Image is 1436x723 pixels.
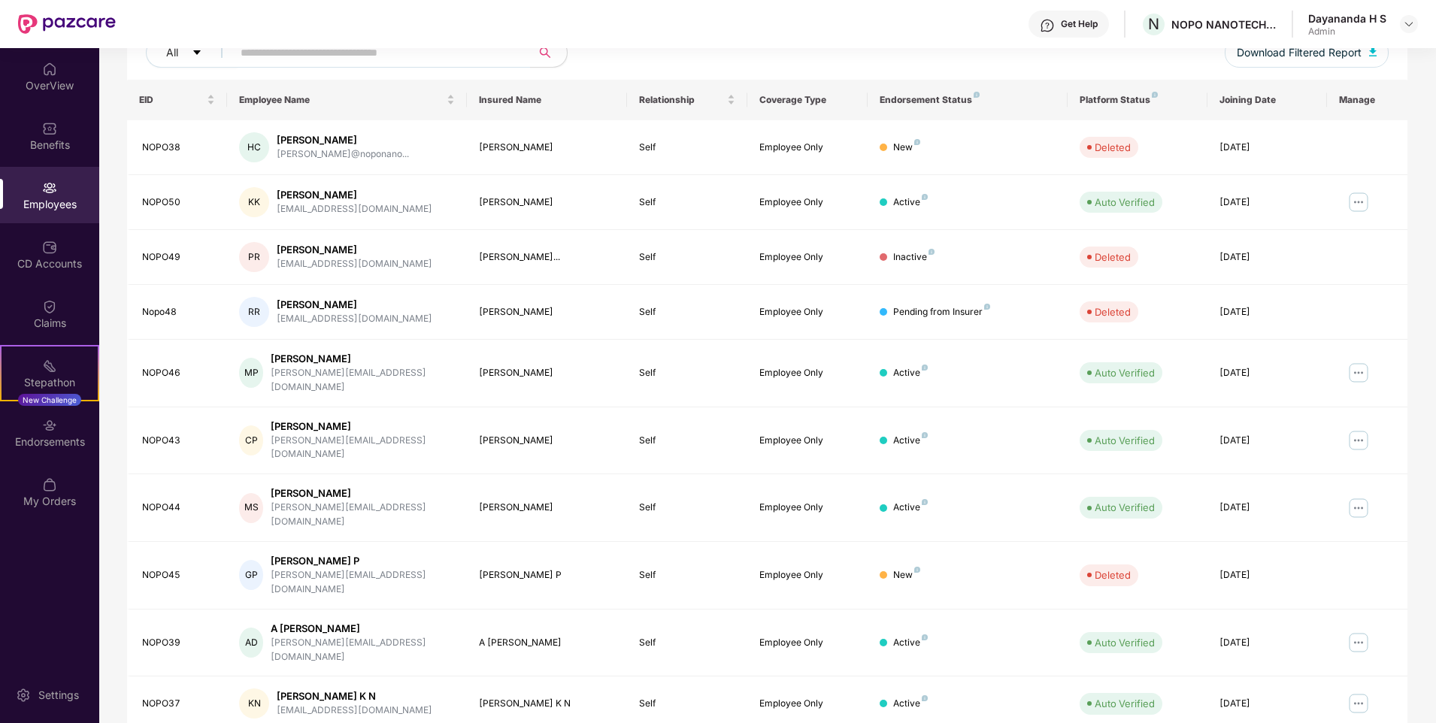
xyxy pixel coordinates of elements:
div: Auto Verified [1095,696,1155,711]
div: Get Help [1061,18,1098,30]
div: [PERSON_NAME] [479,195,615,210]
div: MP [239,358,263,388]
div: Employee Only [759,697,856,711]
img: svg+xml;base64,PHN2ZyB4bWxucz0iaHR0cDovL3d3dy53My5vcmcvMjAwMC9zdmciIHdpZHRoPSI4IiBoZWlnaHQ9IjgiIH... [922,365,928,371]
div: [PERSON_NAME] [271,486,455,501]
div: Active [893,501,928,515]
div: [PERSON_NAME] [277,243,432,257]
div: [EMAIL_ADDRESS][DOMAIN_NAME] [277,257,432,271]
img: manageButton [1347,496,1371,520]
span: Employee Name [239,94,444,106]
div: Self [639,250,735,265]
div: Employee Only [759,250,856,265]
div: KK [239,187,269,217]
img: svg+xml;base64,PHN2ZyB4bWxucz0iaHR0cDovL3d3dy53My5vcmcvMjAwMC9zdmciIHdpZHRoPSI4IiBoZWlnaHQ9IjgiIH... [922,432,928,438]
div: Deleted [1095,250,1131,265]
div: [PERSON_NAME] [277,188,432,202]
div: Nopo48 [142,305,215,319]
div: A [PERSON_NAME] [479,636,615,650]
img: svg+xml;base64,PHN2ZyB4bWxucz0iaHR0cDovL3d3dy53My5vcmcvMjAwMC9zdmciIHdpZHRoPSI4IiBoZWlnaHQ9IjgiIH... [974,92,980,98]
th: Manage [1327,80,1407,120]
div: [PERSON_NAME] [479,434,615,448]
div: Active [893,195,928,210]
img: svg+xml;base64,PHN2ZyB4bWxucz0iaHR0cDovL3d3dy53My5vcmcvMjAwMC9zdmciIHdpZHRoPSI4IiBoZWlnaHQ9IjgiIH... [914,567,920,573]
button: Allcaret-down [146,38,238,68]
span: search [530,47,559,59]
div: [PERSON_NAME] [277,133,409,147]
div: [DATE] [1219,366,1316,380]
img: svg+xml;base64,PHN2ZyB4bWxucz0iaHR0cDovL3d3dy53My5vcmcvMjAwMC9zdmciIHdpZHRoPSIyMSIgaGVpZ2h0PSIyMC... [42,358,57,374]
div: Self [639,366,735,380]
div: [PERSON_NAME][EMAIL_ADDRESS][DOMAIN_NAME] [271,501,455,529]
div: Auto Verified [1095,195,1155,210]
div: NOPO44 [142,501,215,515]
div: [DATE] [1219,636,1316,650]
div: [PERSON_NAME]@noponano... [277,147,409,162]
div: Active [893,366,928,380]
div: Self [639,141,735,155]
div: HC [239,132,269,162]
div: Self [639,501,735,515]
div: [DATE] [1219,305,1316,319]
div: Employee Only [759,195,856,210]
img: svg+xml;base64,PHN2ZyBpZD0iTXlfT3JkZXJzIiBkYXRhLW5hbWU9Ik15IE9yZGVycyIgeG1sbnM9Imh0dHA6Ly93d3cudz... [42,477,57,492]
div: Endorsement Status [880,94,1056,106]
div: GP [239,560,263,590]
div: Settings [34,688,83,703]
div: CP [239,425,263,455]
div: NOPO43 [142,434,215,448]
img: svg+xml;base64,PHN2ZyB4bWxucz0iaHR0cDovL3d3dy53My5vcmcvMjAwMC9zdmciIHdpZHRoPSI4IiBoZWlnaHQ9IjgiIH... [922,194,928,200]
div: Employee Only [759,568,856,582]
div: Employee Only [759,501,856,515]
img: svg+xml;base64,PHN2ZyB4bWxucz0iaHR0cDovL3d3dy53My5vcmcvMjAwMC9zdmciIHdpZHRoPSI4IiBoZWlnaHQ9IjgiIH... [984,304,990,310]
img: svg+xml;base64,PHN2ZyB4bWxucz0iaHR0cDovL3d3dy53My5vcmcvMjAwMC9zdmciIHdpZHRoPSI4IiBoZWlnaHQ9IjgiIH... [1152,92,1158,98]
div: Employee Only [759,434,856,448]
button: search [530,38,568,68]
div: [DATE] [1219,568,1316,582]
div: Employee Only [759,305,856,319]
div: Self [639,636,735,650]
div: Admin [1308,26,1386,38]
th: Employee Name [227,80,467,120]
img: svg+xml;base64,PHN2ZyBpZD0iRHJvcGRvd24tMzJ4MzIiIHhtbG5zPSJodHRwOi8vd3d3LnczLm9yZy8yMDAwL3N2ZyIgd2... [1403,18,1415,30]
img: svg+xml;base64,PHN2ZyBpZD0iQ2xhaW0iIHhtbG5zPSJodHRwOi8vd3d3LnczLm9yZy8yMDAwL3N2ZyIgd2lkdGg9IjIwIi... [42,299,57,314]
div: Dayananda H S [1308,11,1386,26]
div: [EMAIL_ADDRESS][DOMAIN_NAME] [277,202,432,216]
span: N [1148,15,1159,33]
div: [PERSON_NAME] [479,366,615,380]
div: Auto Verified [1095,433,1155,448]
div: [DATE] [1219,141,1316,155]
button: Download Filtered Report [1225,38,1389,68]
img: New Pazcare Logo [18,14,116,34]
img: svg+xml;base64,PHN2ZyB4bWxucz0iaHR0cDovL3d3dy53My5vcmcvMjAwMC9zdmciIHdpZHRoPSI4IiBoZWlnaHQ9IjgiIH... [922,634,928,640]
img: svg+xml;base64,PHN2ZyB4bWxucz0iaHR0cDovL3d3dy53My5vcmcvMjAwMC9zdmciIHdpZHRoPSI4IiBoZWlnaHQ9IjgiIH... [929,249,935,255]
img: svg+xml;base64,PHN2ZyBpZD0iSG9tZSIgeG1sbnM9Imh0dHA6Ly93d3cudzMub3JnLzIwMDAvc3ZnIiB3aWR0aD0iMjAiIG... [42,62,57,77]
div: [DATE] [1219,697,1316,711]
div: Self [639,305,735,319]
div: Active [893,636,928,650]
div: Active [893,697,928,711]
div: [PERSON_NAME][EMAIL_ADDRESS][DOMAIN_NAME] [271,568,455,597]
div: [EMAIL_ADDRESS][DOMAIN_NAME] [277,703,432,718]
div: KN [239,688,269,718]
div: RR [239,297,269,327]
div: [PERSON_NAME] [479,501,615,515]
img: svg+xml;base64,PHN2ZyBpZD0iU2V0dGluZy0yMHgyMCIgeG1sbnM9Imh0dHA6Ly93d3cudzMub3JnLzIwMDAvc3ZnIiB3aW... [16,688,31,703]
span: All [166,44,178,61]
img: manageButton [1347,361,1371,385]
div: NOPO46 [142,366,215,380]
div: Auto Verified [1095,635,1155,650]
img: svg+xml;base64,PHN2ZyB4bWxucz0iaHR0cDovL3d3dy53My5vcmcvMjAwMC9zdmciIHdpZHRoPSI4IiBoZWlnaHQ9IjgiIH... [922,695,928,701]
span: Relationship [639,94,724,106]
div: Deleted [1095,304,1131,319]
div: Deleted [1095,140,1131,155]
div: [PERSON_NAME] P [479,568,615,582]
div: [PERSON_NAME]... [479,250,615,265]
div: NOPO38 [142,141,215,155]
div: [PERSON_NAME] K N [479,697,615,711]
div: [PERSON_NAME][EMAIL_ADDRESS][DOMAIN_NAME] [271,636,455,664]
span: EID [139,94,204,106]
img: manageButton [1347,428,1371,452]
div: Deleted [1095,567,1131,582]
div: [PERSON_NAME][EMAIL_ADDRESS][DOMAIN_NAME] [271,366,455,395]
